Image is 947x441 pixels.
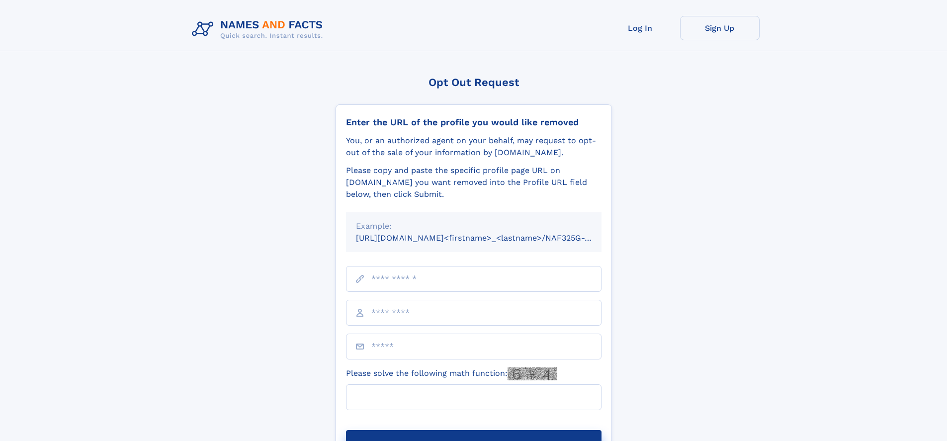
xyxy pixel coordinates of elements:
[356,220,592,232] div: Example:
[680,16,760,40] a: Sign Up
[188,16,331,43] img: Logo Names and Facts
[346,367,557,380] label: Please solve the following math function:
[356,233,620,243] small: [URL][DOMAIN_NAME]<firstname>_<lastname>/NAF325G-xxxxxxxx
[336,76,612,88] div: Opt Out Request
[346,117,602,128] div: Enter the URL of the profile you would like removed
[346,165,602,200] div: Please copy and paste the specific profile page URL on [DOMAIN_NAME] you want removed into the Pr...
[346,135,602,159] div: You, or an authorized agent on your behalf, may request to opt-out of the sale of your informatio...
[601,16,680,40] a: Log In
